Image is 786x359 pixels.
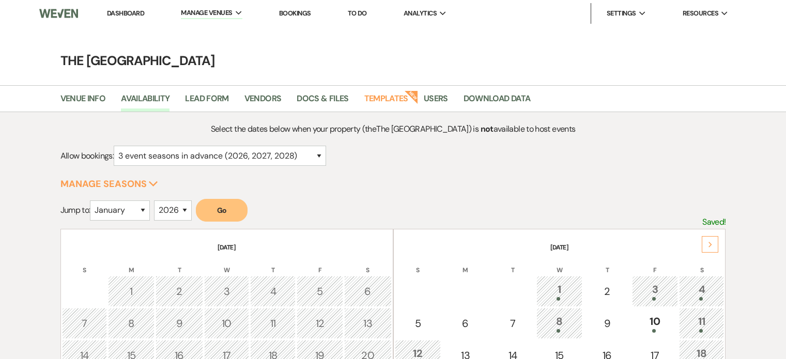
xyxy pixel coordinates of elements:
[685,282,718,301] div: 4
[638,314,672,333] div: 10
[685,314,718,333] div: 11
[350,284,386,299] div: 6
[348,9,367,18] a: To Do
[481,123,494,134] strong: not
[442,253,489,275] th: M
[490,253,535,275] th: T
[589,284,625,299] div: 2
[114,284,149,299] div: 1
[107,9,144,18] a: Dashboard
[344,253,392,275] th: S
[185,92,228,112] a: Lead Form
[108,253,155,275] th: M
[683,8,718,19] span: Resources
[536,253,582,275] th: W
[204,253,250,275] th: W
[121,92,169,112] a: Availability
[250,253,296,275] th: T
[404,89,419,104] strong: New
[21,52,765,70] h4: The [GEOGRAPHIC_DATA]
[395,230,725,252] th: [DATE]
[114,316,149,331] div: 8
[297,253,343,275] th: F
[39,3,78,24] img: Weven Logo
[68,316,102,331] div: 7
[196,199,248,222] button: Go
[464,92,531,112] a: Download Data
[60,179,158,189] button: Manage Seasons
[210,284,244,299] div: 3
[632,253,678,275] th: F
[297,92,348,112] a: Docs & Files
[279,9,311,18] a: Bookings
[583,253,630,275] th: T
[161,316,197,331] div: 9
[424,92,448,112] a: Users
[256,284,290,299] div: 4
[62,253,107,275] th: S
[702,215,726,229] p: Saved!
[448,316,483,331] div: 6
[302,284,337,299] div: 5
[302,316,337,331] div: 12
[156,253,203,275] th: T
[161,284,197,299] div: 2
[542,314,577,333] div: 8
[60,150,114,161] span: Allow bookings:
[589,316,625,331] div: 9
[395,253,441,275] th: S
[496,316,529,331] div: 7
[638,282,672,301] div: 3
[210,316,244,331] div: 10
[350,316,386,331] div: 13
[364,92,408,112] a: Templates
[62,230,392,252] th: [DATE]
[542,282,577,301] div: 1
[256,316,290,331] div: 11
[60,205,90,215] span: Jump to:
[60,92,106,112] a: Venue Info
[404,8,437,19] span: Analytics
[244,92,282,112] a: Vendors
[607,8,636,19] span: Settings
[679,253,724,275] th: S
[400,316,435,331] div: 5
[144,122,643,136] p: Select the dates below when your property (the The [GEOGRAPHIC_DATA] ) is available to host events
[181,8,232,18] span: Manage Venues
